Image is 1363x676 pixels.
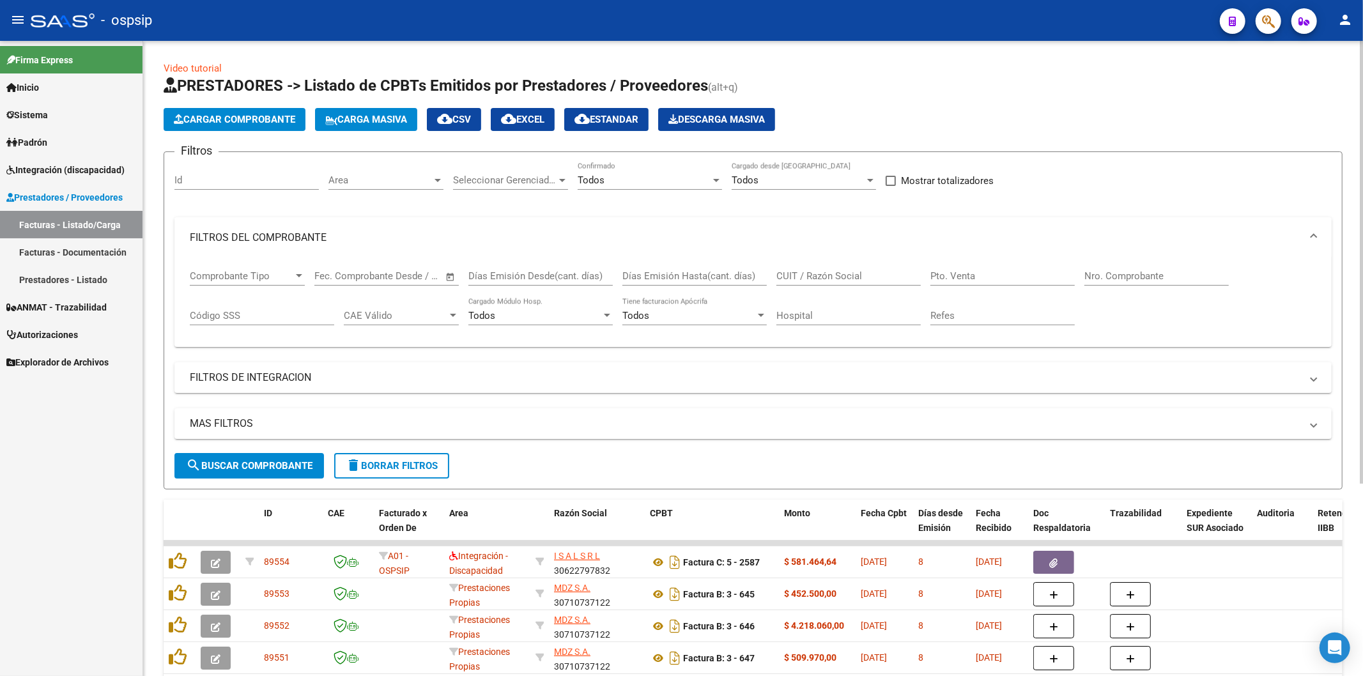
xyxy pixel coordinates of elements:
[501,114,544,125] span: EXCEL
[334,453,449,479] button: Borrar Filtros
[861,652,887,663] span: [DATE]
[784,588,836,599] strong: $ 452.500,00
[453,174,557,186] span: Seleccionar Gerenciador
[650,508,673,518] span: CPBT
[861,557,887,567] span: [DATE]
[101,6,152,35] span: - ospsip
[449,551,508,576] span: Integración - Discapacidad
[549,500,645,556] datatable-header-cell: Razón Social
[683,557,760,567] strong: Factura C: 5 - 2587
[976,508,1012,533] span: Fecha Recibido
[164,63,222,74] a: Video tutorial
[666,648,683,668] i: Descargar documento
[1182,500,1252,556] datatable-header-cell: Expediente SUR Asociado
[443,270,458,284] button: Open calendar
[1110,508,1162,518] span: Trazabilidad
[784,652,836,663] strong: $ 509.970,00
[861,620,887,631] span: [DATE]
[554,645,640,672] div: 30710737122
[658,108,775,131] app-download-masive: Descarga masiva de comprobantes (adjuntos)
[190,231,1301,245] mat-panel-title: FILTROS DEL COMPROBANTE
[6,190,123,204] span: Prestadores / Proveedores
[6,53,73,67] span: Firma Express
[501,111,516,127] mat-icon: cloud_download
[6,108,48,122] span: Sistema
[574,114,638,125] span: Estandar
[190,270,293,282] span: Comprobante Tipo
[344,310,447,321] span: CAE Válido
[971,500,1028,556] datatable-header-cell: Fecha Recibido
[6,81,39,95] span: Inicio
[1033,508,1091,533] span: Doc Respaldatoria
[379,508,427,533] span: Facturado x Orden De
[468,310,495,321] span: Todos
[574,111,590,127] mat-icon: cloud_download
[554,615,590,625] span: MDZ S.A.
[437,114,471,125] span: CSV
[976,620,1002,631] span: [DATE]
[901,173,994,188] span: Mostrar totalizadores
[976,588,1002,599] span: [DATE]
[645,500,779,556] datatable-header-cell: CPBT
[174,453,324,479] button: Buscar Comprobante
[732,174,759,186] span: Todos
[784,557,836,567] strong: $ 581.464,64
[190,371,1301,385] mat-panel-title: FILTROS DE INTEGRACION
[186,460,312,472] span: Buscar Comprobante
[264,620,289,631] span: 89552
[6,328,78,342] span: Autorizaciones
[437,111,452,127] mat-icon: cloud_download
[427,108,481,131] button: CSV
[314,270,366,282] input: Fecha inicio
[346,457,361,473] mat-icon: delete
[1320,633,1350,663] div: Open Intercom Messenger
[1318,508,1359,533] span: Retencion IIBB
[554,613,640,640] div: 30710737122
[683,653,755,663] strong: Factura B: 3 - 647
[779,500,856,556] datatable-header-cell: Monto
[259,500,323,556] datatable-header-cell: ID
[164,108,305,131] button: Cargar Comprobante
[861,588,887,599] span: [DATE]
[918,557,923,567] span: 8
[449,508,468,518] span: Area
[186,457,201,473] mat-icon: search
[1028,500,1105,556] datatable-header-cell: Doc Respaldatoria
[784,620,844,631] strong: $ 4.218.060,00
[315,108,417,131] button: Carga Masiva
[6,300,107,314] span: ANMAT - Trazabilidad
[374,500,444,556] datatable-header-cell: Facturado x Orden De
[323,500,374,556] datatable-header-cell: CAE
[174,217,1332,258] mat-expansion-panel-header: FILTROS DEL COMPROBANTE
[264,557,289,567] span: 89554
[622,310,649,321] span: Todos
[658,108,775,131] button: Descarga Masiva
[174,258,1332,348] div: FILTROS DEL COMPROBANTE
[1187,508,1244,533] span: Expediente SUR Asociado
[976,652,1002,663] span: [DATE]
[346,460,438,472] span: Borrar Filtros
[328,174,432,186] span: Area
[6,355,109,369] span: Explorador de Archivos
[666,552,683,572] i: Descargar documento
[683,621,755,631] strong: Factura B: 3 - 646
[378,270,440,282] input: Fecha fin
[1252,500,1313,556] datatable-header-cell: Auditoria
[666,584,683,604] i: Descargar documento
[6,163,125,177] span: Integración (discapacidad)
[683,589,755,599] strong: Factura B: 3 - 645
[190,417,1301,431] mat-panel-title: MAS FILTROS
[554,647,590,657] span: MDZ S.A.
[578,174,604,186] span: Todos
[491,108,555,131] button: EXCEL
[554,581,640,608] div: 30710737122
[264,652,289,663] span: 89551
[449,647,510,672] span: Prestaciones Propias
[379,551,410,576] span: A01 - OSPSIP
[6,135,47,150] span: Padrón
[856,500,913,556] datatable-header-cell: Fecha Cpbt
[554,508,607,518] span: Razón Social
[554,551,600,561] span: I S A L S R L
[174,362,1332,393] mat-expansion-panel-header: FILTROS DE INTEGRACION
[784,508,810,518] span: Monto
